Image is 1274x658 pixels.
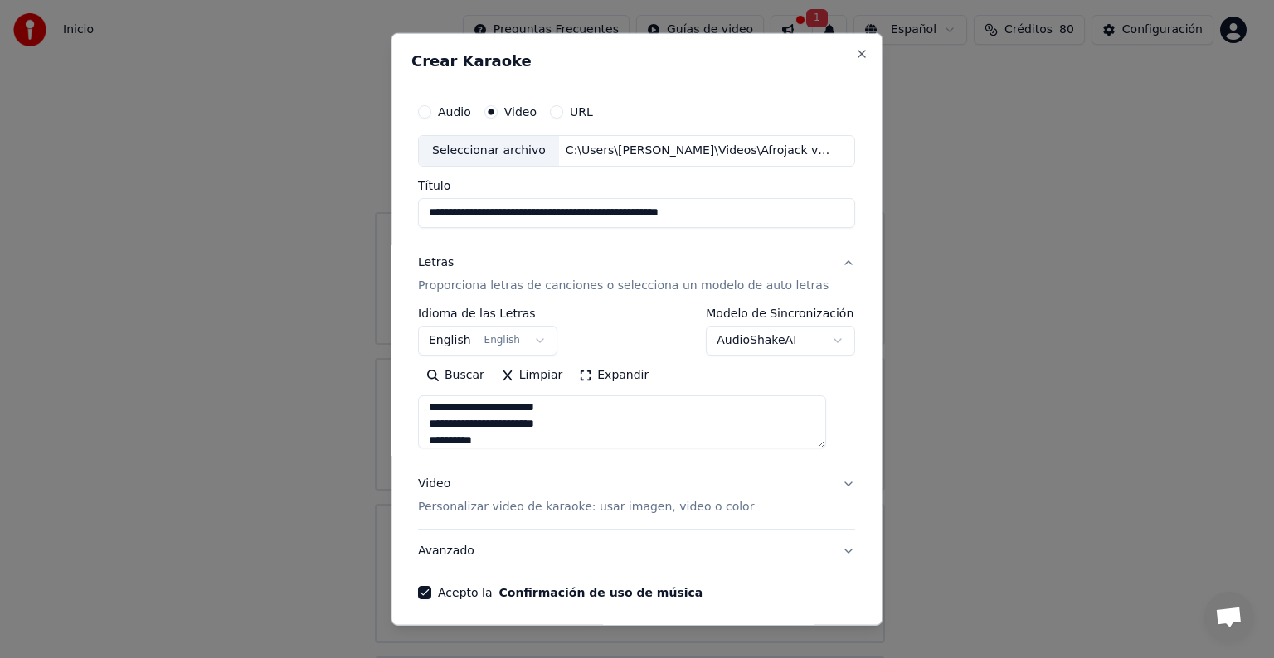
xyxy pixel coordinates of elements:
div: Video [418,476,754,515]
label: Video [504,106,537,118]
h2: Crear Karaoke [411,54,862,69]
p: Personalizar video de karaoke: usar imagen, video o color [418,499,754,515]
label: Acepto la [438,587,703,598]
div: LetrasProporciona letras de canciones o selecciona un modelo de auto letras [418,307,855,462]
button: Expandir [571,362,658,389]
div: Letras [418,254,454,271]
div: Seleccionar archivo [419,136,559,166]
p: Proporciona letras de canciones o selecciona un modelo de auto letras [418,278,829,294]
button: VideoPersonalizar video de karaoke: usar imagen, video o color [418,462,855,529]
label: Audio [438,106,471,118]
label: Título [418,180,855,191]
label: Modelo de Sincronización [707,307,856,319]
button: LetrasProporciona letras de canciones o selecciona un modelo de auto letras [418,241,855,307]
label: Idioma de las Letras [418,307,557,319]
button: Acepto la [499,587,703,598]
button: Avanzado [418,530,855,573]
button: Limpiar [493,362,571,389]
label: URL [570,106,593,118]
button: Buscar [418,362,493,389]
div: C:\Users\[PERSON_NAME]\Videos\Afrojack vs. THIRTY SECONDS TO MARS - Do Or Die (Remix).mp4 [559,143,841,159]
